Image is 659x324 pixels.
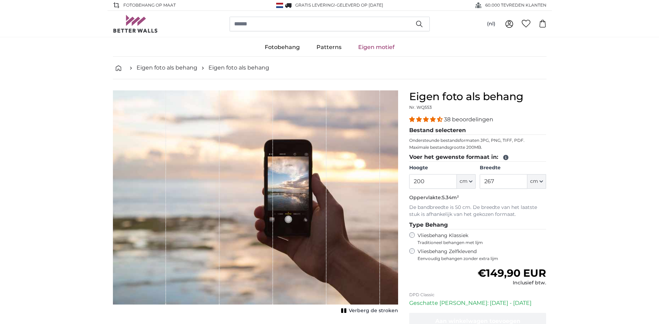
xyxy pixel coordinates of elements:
[485,2,546,8] span: 60.000 TEVREDEN KLANTEN
[409,153,546,162] legend: Voer het gewenste formaat in:
[442,194,459,201] span: 5.34m²
[418,248,546,261] label: Vliesbehang Zelfklevend
[444,116,493,123] span: 38 beoordelingen
[481,18,501,30] button: (nl)
[113,57,546,79] nav: breadcrumbs
[137,64,197,72] a: Eigen foto als behang
[527,174,546,189] button: cm
[409,194,546,201] p: Oppervlakte:
[409,299,546,307] p: Geschatte [PERSON_NAME]: [DATE] - [DATE]
[409,126,546,135] legend: Bestand selecteren
[409,164,476,171] label: Hoogte
[530,178,538,185] span: cm
[409,105,432,110] span: Nr. WQ553
[409,292,546,298] p: DPD Classic
[418,256,546,261] span: Eenvoudig behangen zonder extra lijm
[409,90,546,103] h1: Eigen foto als behang
[409,138,546,143] p: Ondersteunde bestandsformaten JPG, PNG, TIFF, PDF.
[113,15,158,33] img: Betterwalls
[418,232,534,245] label: Vliesbehang Klassiek
[478,280,546,286] div: Inclusief btw.
[460,178,468,185] span: cm
[478,267,546,280] span: €149,90 EUR
[335,2,383,8] span: -
[123,2,176,8] span: FOTOBEHANG OP MAAT
[409,116,444,123] span: 4.34 stars
[339,306,398,316] button: Verberg de stroken
[409,204,546,218] p: De bandbreedte is 50 cm. De breedte van het laatste stuk is afhankelijk van het gekozen formaat.
[256,38,308,56] a: Fotobehang
[349,307,398,314] span: Verberg de stroken
[208,64,269,72] a: Eigen foto als behang
[457,174,476,189] button: cm
[113,90,398,316] div: 1 of 1
[418,240,534,245] span: Traditioneel behangen met lijm
[337,2,383,8] span: Geleverd op [DATE]
[295,2,335,8] span: GRATIS levering!
[308,38,350,56] a: Patterns
[480,164,546,171] label: Breedte
[409,145,546,150] p: Maximale bestandsgrootte 200MB.
[409,221,546,229] legend: Type Behang
[276,3,283,8] img: Nederland
[350,38,403,56] a: Eigen motief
